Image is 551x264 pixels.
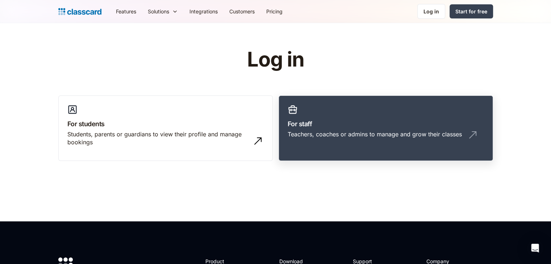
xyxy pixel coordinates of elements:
[142,3,184,20] div: Solutions
[288,119,484,129] h3: For staff
[288,130,462,138] div: Teachers, coaches or admins to manage and grow their classes
[58,7,101,17] a: home
[110,3,142,20] a: Features
[67,130,249,146] div: Students, parents or guardians to view their profile and manage bookings
[526,239,544,257] div: Open Intercom Messenger
[148,8,169,15] div: Solutions
[224,3,260,20] a: Customers
[417,4,445,19] a: Log in
[423,8,439,15] div: Log in
[260,3,288,20] a: Pricing
[455,8,487,15] div: Start for free
[450,4,493,18] a: Start for free
[67,119,264,129] h3: For students
[184,3,224,20] a: Integrations
[160,48,391,71] h1: Log in
[279,95,493,161] a: For staffTeachers, coaches or admins to manage and grow their classes
[58,95,273,161] a: For studentsStudents, parents or guardians to view their profile and manage bookings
